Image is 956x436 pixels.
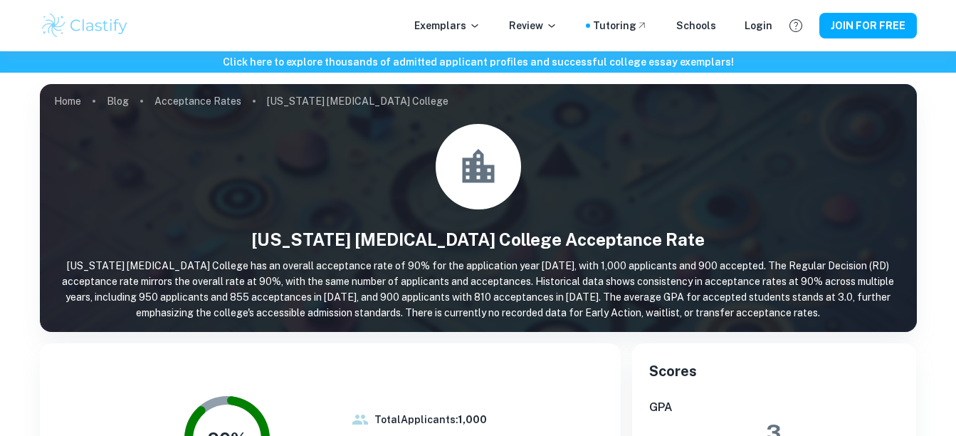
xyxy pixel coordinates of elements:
h1: [US_STATE] [MEDICAL_DATA] College Acceptance Rate [40,227,917,252]
h6: GPA [649,399,900,416]
a: Login [745,18,772,33]
b: 1,000 [458,414,487,425]
a: Acceptance Rates [154,91,241,111]
a: Home [54,91,81,111]
a: Tutoring [593,18,648,33]
h5: Scores [649,360,900,382]
a: Blog [107,91,129,111]
p: [US_STATE] [MEDICAL_DATA] College [267,93,448,109]
button: Help and Feedback [784,14,808,38]
p: Exemplars [414,18,480,33]
a: Schools [676,18,716,33]
p: [US_STATE] [MEDICAL_DATA] College has an overall acceptance rate of 90% for the application year ... [40,258,917,321]
h6: Click here to explore thousands of admitted applicant profiles and successful college essay exemp... [3,54,953,70]
h6: Total Applicants: [374,412,487,427]
p: Review [509,18,557,33]
img: Clastify logo [40,11,130,40]
button: JOIN FOR FREE [819,13,917,38]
